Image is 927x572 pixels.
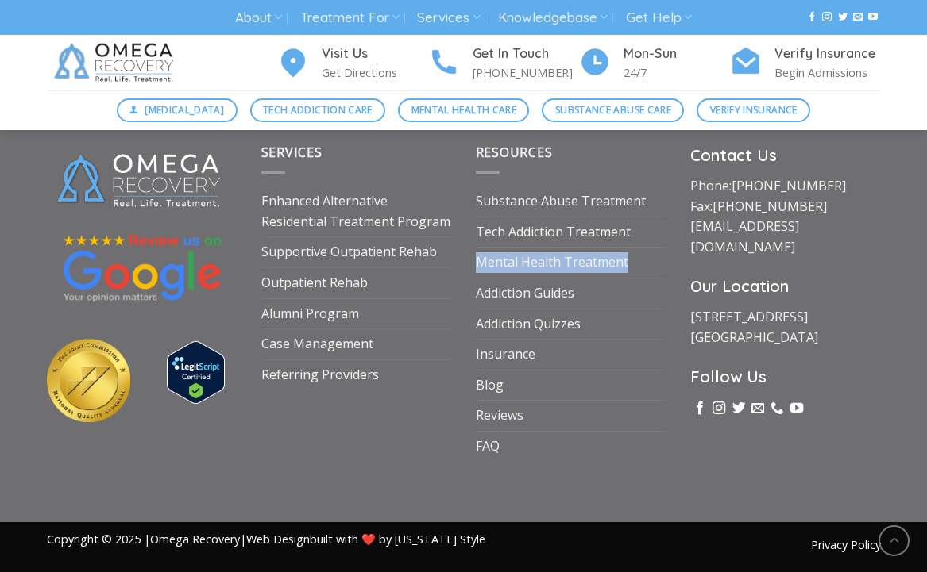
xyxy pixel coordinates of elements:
a: Mental Health Care [398,98,529,122]
a: Addiction Guides [476,278,574,309]
a: Referring Providers [261,360,379,390]
a: FAQ [476,432,500,462]
a: Services [417,3,480,33]
strong: Contact Us [690,145,777,165]
a: Verify LegitScript Approval for www.omegarecovery.org [167,363,225,380]
a: Outpatient Rehab [261,268,368,298]
img: Verify Approval for www.omegarecovery.org [167,341,225,404]
a: [STREET_ADDRESS][GEOGRAPHIC_DATA] [690,308,818,346]
img: Omega Recovery [47,35,186,90]
a: Follow on Instagram [822,12,832,23]
span: [MEDICAL_DATA] [145,102,224,117]
a: Verify Insurance [697,98,810,122]
a: Call us [771,401,783,416]
p: 24/7 [624,63,730,82]
p: Begin Admissions [774,63,881,82]
a: Case Management [261,329,373,359]
a: Follow on Twitter [732,401,745,416]
p: Get Directions [322,63,428,82]
h3: Our Location [690,274,881,299]
a: Follow on Twitter [838,12,848,23]
a: Enhanced Alternative Residential Treatment Program [261,186,452,236]
a: Get In Touch [PHONE_NUMBER] [428,44,579,83]
p: [PHONE_NUMBER] [473,63,579,82]
a: [PHONE_NUMBER] [713,198,827,215]
a: Get Help [626,3,692,33]
a: Addiction Quizzes [476,309,581,340]
a: Blog [476,370,504,401]
a: Send us an email [853,12,863,23]
a: [PHONE_NUMBER] [732,177,846,194]
a: Treatment For [300,3,400,33]
a: Web Design [246,532,310,547]
a: Substance Abuse Care [542,98,684,122]
h3: Follow Us [690,364,881,390]
a: Visit Us Get Directions [277,44,428,83]
a: Alumni Program [261,299,359,329]
a: Substance Abuse Treatment [476,186,646,217]
span: Copyright © 2025 | | built with ❤️ by [US_STATE] Style [47,532,485,547]
a: Go to top [879,525,910,556]
a: Omega Recovery [150,532,240,547]
span: Resources [476,144,553,161]
a: Supportive Outpatient Rehab [261,237,437,267]
a: Verify Insurance Begin Admissions [730,44,881,83]
a: Follow on Facebook [807,12,817,23]
p: Phone: Fax: [690,176,881,257]
h4: Get In Touch [473,44,579,64]
a: Tech Addiction Treatment [476,217,631,248]
a: Mental Health Treatment [476,248,628,278]
a: Knowledgebase [498,3,608,33]
h4: Visit Us [322,44,428,64]
span: Verify Insurance [710,102,798,117]
a: [EMAIL_ADDRESS][DOMAIN_NAME] [690,217,799,255]
a: Send us an email [751,401,764,416]
a: Follow on Facebook [693,401,706,416]
a: About [235,3,282,33]
a: Follow on YouTube [868,12,878,23]
h4: Mon-Sun [624,44,730,64]
a: [MEDICAL_DATA] [117,98,238,122]
a: Privacy Policy [811,537,881,552]
h4: Verify Insurance [774,44,881,64]
span: Mental Health Care [411,102,516,117]
a: Insurance [476,340,535,370]
a: Follow on YouTube [790,401,803,416]
a: Reviews [476,401,523,431]
span: Services [261,144,323,161]
a: Tech Addiction Care [250,98,386,122]
span: Tech Addiction Care [263,102,373,117]
span: Substance Abuse Care [555,102,671,117]
a: Follow on Instagram [713,401,725,416]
